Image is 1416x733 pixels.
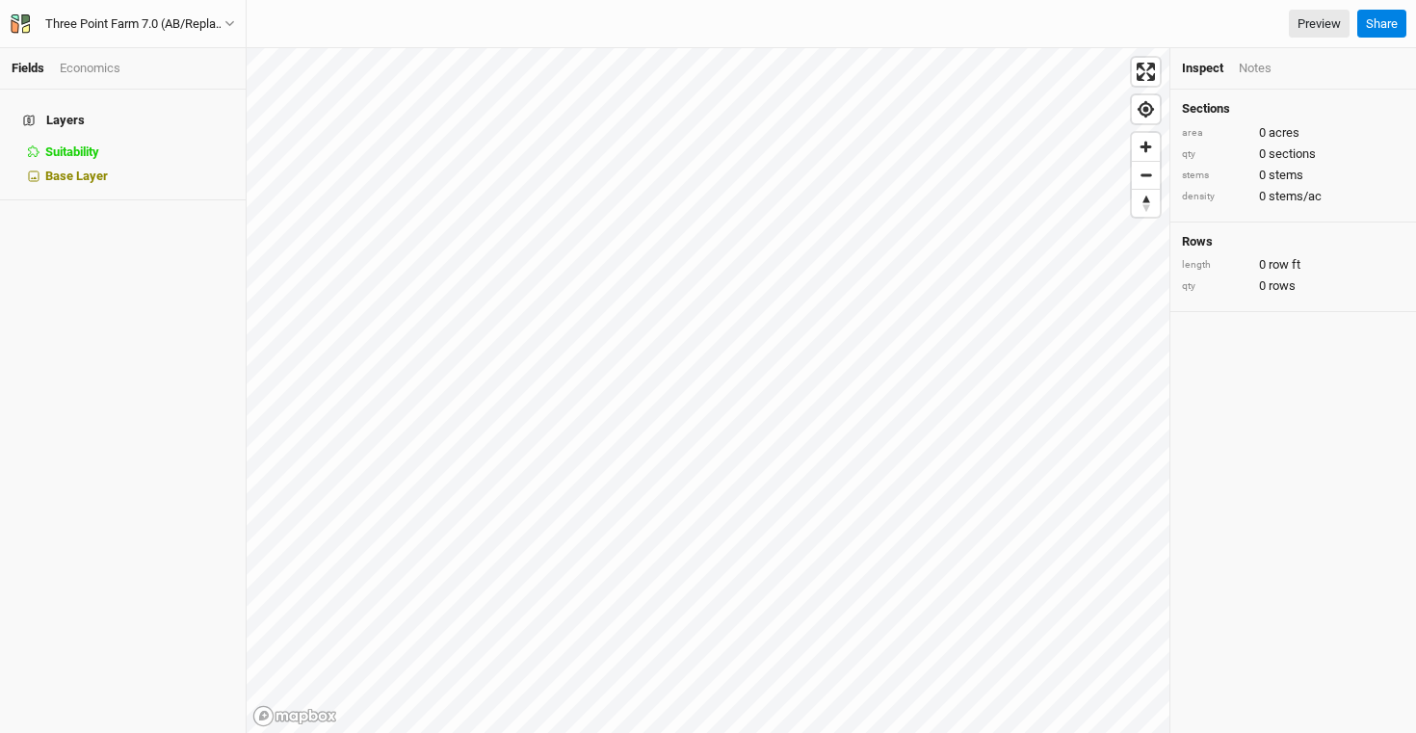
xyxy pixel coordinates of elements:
span: rows [1269,277,1296,295]
div: density [1182,190,1249,204]
div: stems [1182,169,1249,183]
span: stems/ac [1269,188,1322,205]
div: Three Point Farm 7.0 (AB/Replant/BL)) [45,14,224,34]
button: Enter fullscreen [1132,58,1160,86]
a: Mapbox logo [252,705,337,727]
div: qty [1182,147,1249,162]
span: Zoom out [1132,162,1160,189]
h4: Rows [1182,234,1404,249]
span: Suitability [45,144,99,159]
div: Base Layer [45,169,234,184]
div: Notes [1239,60,1272,77]
span: row ft [1269,256,1300,274]
div: 0 [1182,124,1404,142]
span: stems [1269,167,1303,184]
span: Base Layer [45,169,108,183]
h4: Sections [1182,101,1404,117]
button: Zoom in [1132,133,1160,161]
div: 0 [1182,167,1404,184]
button: Reset bearing to north [1132,189,1160,217]
a: Preview [1289,10,1350,39]
div: area [1182,126,1249,141]
button: Three Point Farm 7.0 (AB/Replant/BL)) [10,13,236,35]
div: length [1182,258,1249,273]
div: 0 [1182,188,1404,205]
span: sections [1269,145,1316,163]
div: Inspect [1182,60,1223,77]
span: acres [1269,124,1299,142]
canvas: Map [247,48,1169,733]
div: 0 [1182,256,1404,274]
div: qty [1182,279,1249,294]
div: Suitability [45,144,234,160]
div: 0 [1182,145,1404,163]
div: Economics [60,60,120,77]
button: Share [1357,10,1406,39]
span: Reset bearing to north [1132,190,1160,217]
button: Find my location [1132,95,1160,123]
a: Fields [12,61,44,75]
h4: Layers [12,101,234,140]
button: Zoom out [1132,161,1160,189]
div: 0 [1182,277,1404,295]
